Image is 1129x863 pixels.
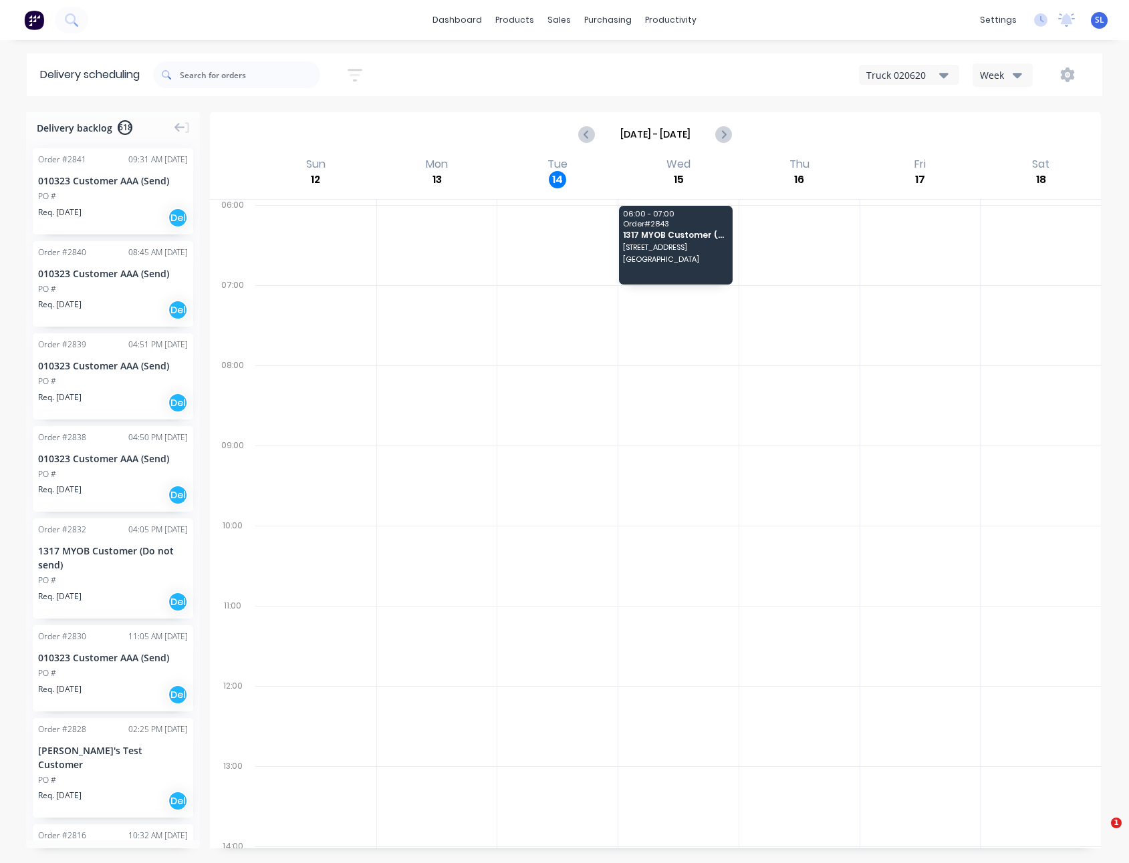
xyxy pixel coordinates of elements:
[128,154,188,166] div: 09:31 AM [DATE]
[623,220,728,228] span: Order # 2843
[27,53,153,96] div: Delivery scheduling
[210,357,255,438] div: 08:00
[623,210,728,218] span: 06:00 - 07:00
[24,10,44,30] img: Factory
[38,206,82,218] span: Req. [DATE]
[38,432,86,444] div: Order # 2838
[168,208,188,228] div: Del
[623,230,728,239] span: 1317 MYOB Customer (Do not send)
[38,723,86,735] div: Order # 2828
[128,339,188,351] div: 04:51 PM [DATE]
[38,743,188,771] div: [PERSON_NAME]'s Test Customer
[973,63,1033,87] button: Week
[210,197,255,277] div: 06:00
[168,791,188,811] div: Del
[38,267,188,281] div: 010323 Customer AAA (Send)
[210,438,255,518] div: 09:00
[38,391,82,403] span: Req. [DATE]
[168,393,188,413] div: Del
[543,158,572,171] div: Tue
[302,158,330,171] div: Sun
[37,121,112,135] span: Delivery backlog
[168,300,188,320] div: Del
[38,299,82,311] span: Req. [DATE]
[168,592,188,612] div: Del
[1095,14,1104,26] span: SL
[541,10,578,30] div: sales
[1084,818,1116,850] iframe: Intercom live chat
[38,283,56,295] div: PO #
[38,246,86,258] div: Order # 2840
[866,68,939,82] div: Truck 020620
[38,190,56,202] div: PO #
[180,61,320,88] input: Search for orders
[1028,158,1053,171] div: Sat
[623,255,728,263] span: [GEOGRAPHIC_DATA]
[670,171,687,188] div: 15
[38,154,86,166] div: Order # 2841
[791,171,808,188] div: 16
[38,544,188,572] div: 1317 MYOB Customer (Do not send)
[38,651,188,665] div: 010323 Customer AAA (Send)
[128,432,188,444] div: 04:50 PM [DATE]
[38,830,86,842] div: Order # 2816
[428,171,446,188] div: 13
[38,683,82,695] span: Req. [DATE]
[38,590,82,602] span: Req. [DATE]
[118,120,132,135] span: 618
[38,359,188,373] div: 010323 Customer AAA (Send)
[210,277,255,357] div: 07:00
[980,68,1019,82] div: Week
[549,171,566,188] div: 14
[168,685,188,705] div: Del
[38,484,82,496] span: Req. [DATE]
[307,171,324,188] div: 12
[210,518,255,598] div: 10:00
[38,468,56,480] div: PO #
[128,631,188,643] div: 11:05 AM [DATE]
[128,830,188,842] div: 10:32 AM [DATE]
[489,10,541,30] div: products
[859,65,959,85] button: Truck 020620
[578,10,638,30] div: purchasing
[973,10,1023,30] div: settings
[168,485,188,505] div: Del
[662,158,695,171] div: Wed
[910,158,930,171] div: Fri
[623,243,728,251] span: [STREET_ADDRESS]
[1111,818,1122,828] span: 1
[210,598,255,678] div: 11:00
[38,790,82,802] span: Req. [DATE]
[1032,171,1049,188] div: 18
[38,574,56,586] div: PO #
[38,452,188,466] div: 010323 Customer AAA (Send)
[911,171,928,188] div: 17
[38,339,86,351] div: Order # 2839
[38,631,86,643] div: Order # 2830
[210,758,255,838] div: 13:00
[210,678,255,758] div: 12:00
[128,723,188,735] div: 02:25 PM [DATE]
[422,158,452,171] div: Mon
[426,10,489,30] a: dashboard
[638,10,703,30] div: productivity
[38,774,56,786] div: PO #
[785,158,813,171] div: Thu
[38,667,56,679] div: PO #
[128,246,188,258] div: 08:45 AM [DATE]
[128,524,188,536] div: 04:05 PM [DATE]
[38,174,188,188] div: 010323 Customer AAA (Send)
[38,524,86,536] div: Order # 2832
[38,375,56,387] div: PO #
